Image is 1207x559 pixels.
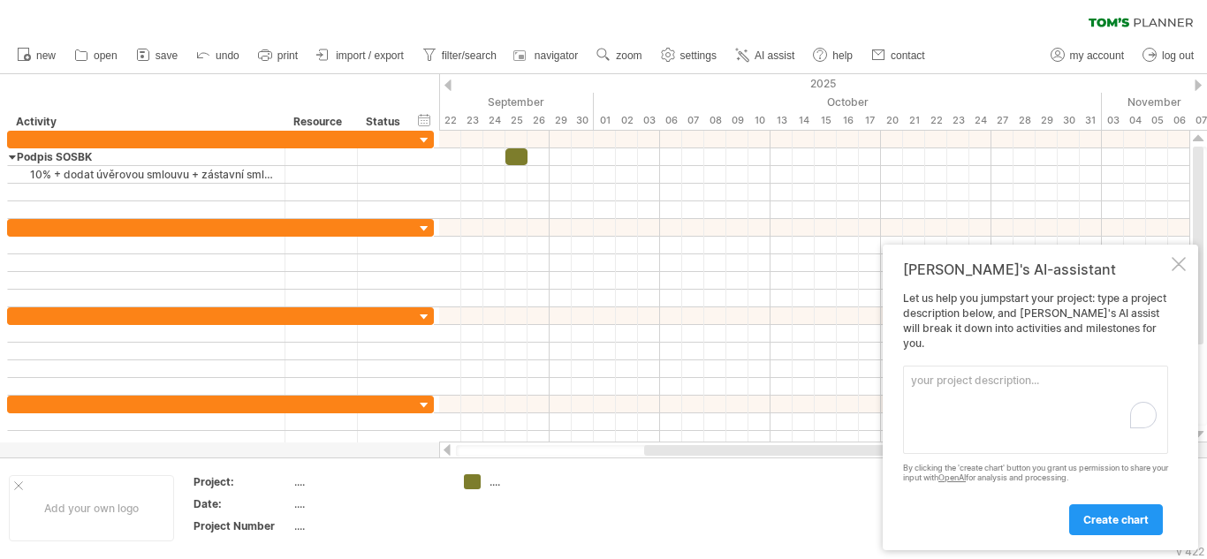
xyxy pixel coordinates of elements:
span: settings [680,49,717,62]
span: AI assist [755,49,794,62]
div: Wednesday, 22 October 2025 [925,111,947,130]
div: Thursday, 16 October 2025 [837,111,859,130]
a: my account [1046,44,1129,67]
div: Monday, 6 October 2025 [660,111,682,130]
div: Wednesday, 1 October 2025 [594,111,616,130]
a: OpenAI [938,472,966,482]
span: save [156,49,178,62]
a: AI assist [731,44,800,67]
div: Friday, 10 October 2025 [748,111,771,130]
span: help [832,49,853,62]
textarea: To enrich screen reader interactions, please activate Accessibility in Grammarly extension settings [903,366,1168,454]
div: .... [490,474,586,489]
div: Monday, 20 October 2025 [881,111,903,130]
span: contact [891,49,925,62]
div: .... [294,496,443,511]
div: Add your own logo [9,475,174,541]
span: zoom [616,49,641,62]
div: Wednesday, 8 October 2025 [704,111,726,130]
a: undo [192,44,245,67]
a: new [12,44,61,67]
div: Thursday, 2 October 2025 [616,111,638,130]
span: filter/search [442,49,497,62]
div: Monday, 3 November 2025 [1102,111,1124,130]
div: Thursday, 25 September 2025 [505,111,528,130]
div: Monday, 13 October 2025 [771,111,793,130]
div: Tuesday, 21 October 2025 [903,111,925,130]
div: Status [366,113,405,131]
div: By clicking the 'create chart' button you grant us permission to share your input with for analys... [903,464,1168,483]
a: contact [867,44,930,67]
div: Date: [194,496,291,511]
div: Tuesday, 4 November 2025 [1124,111,1146,130]
div: Thursday, 9 October 2025 [726,111,748,130]
div: Resource [293,113,347,131]
div: Activity [16,113,275,131]
div: .... [294,518,443,533]
div: Monday, 22 September 2025 [439,111,461,130]
a: log out [1138,44,1199,67]
div: Tuesday, 28 October 2025 [1013,111,1036,130]
span: open [94,49,118,62]
div: Thursday, 6 November 2025 [1168,111,1190,130]
div: Friday, 26 September 2025 [528,111,550,130]
div: Tuesday, 23 September 2025 [461,111,483,130]
a: create chart [1069,504,1163,535]
div: Thursday, 23 October 2025 [947,111,969,130]
div: 10% + dodat úvěrovou smlouvu + zástavní smlouvu [17,166,276,183]
span: create chart [1083,513,1149,526]
div: Wednesday, 29 October 2025 [1036,111,1058,130]
a: import / export [312,44,409,67]
div: Project: [194,474,291,489]
a: help [808,44,858,67]
div: [PERSON_NAME]'s AI-assistant [903,261,1168,278]
a: save [132,44,183,67]
div: Wednesday, 5 November 2025 [1146,111,1168,130]
div: Wednesday, 24 September 2025 [483,111,505,130]
a: navigator [511,44,583,67]
span: navigator [535,49,578,62]
div: .... [294,474,443,489]
span: log out [1162,49,1194,62]
div: Friday, 24 October 2025 [969,111,991,130]
a: filter/search [418,44,502,67]
div: October 2025 [594,93,1102,111]
div: Let us help you jumpstart your project: type a project description below, and [PERSON_NAME]'s AI ... [903,291,1168,534]
div: Project Number [194,518,291,533]
div: Podpis SOSBK [17,148,276,165]
span: undo [216,49,239,62]
div: Friday, 17 October 2025 [859,111,881,130]
span: print [277,49,298,62]
div: Friday, 31 October 2025 [1080,111,1102,130]
div: Monday, 27 October 2025 [991,111,1013,130]
div: Tuesday, 7 October 2025 [682,111,704,130]
span: new [36,49,56,62]
div: Wednesday, 15 October 2025 [815,111,837,130]
span: my account [1070,49,1124,62]
div: v 422 [1176,545,1204,558]
a: settings [657,44,722,67]
div: Friday, 3 October 2025 [638,111,660,130]
a: zoom [592,44,647,67]
span: import / export [336,49,404,62]
a: open [70,44,123,67]
div: Tuesday, 14 October 2025 [793,111,815,130]
div: Thursday, 30 October 2025 [1058,111,1080,130]
div: Monday, 29 September 2025 [550,111,572,130]
div: Tuesday, 30 September 2025 [572,111,594,130]
a: print [254,44,303,67]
